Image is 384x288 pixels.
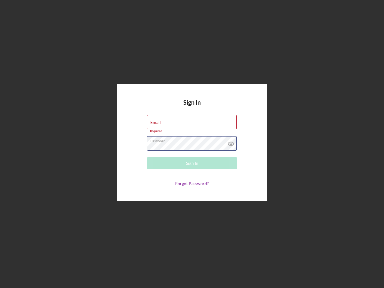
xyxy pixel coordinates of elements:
h4: Sign In [183,99,201,115]
label: Email [150,120,161,125]
button: Sign In [147,157,237,169]
a: Forgot Password? [175,181,209,186]
label: Password [150,136,237,143]
div: Required [147,129,237,133]
div: Sign In [186,157,198,169]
